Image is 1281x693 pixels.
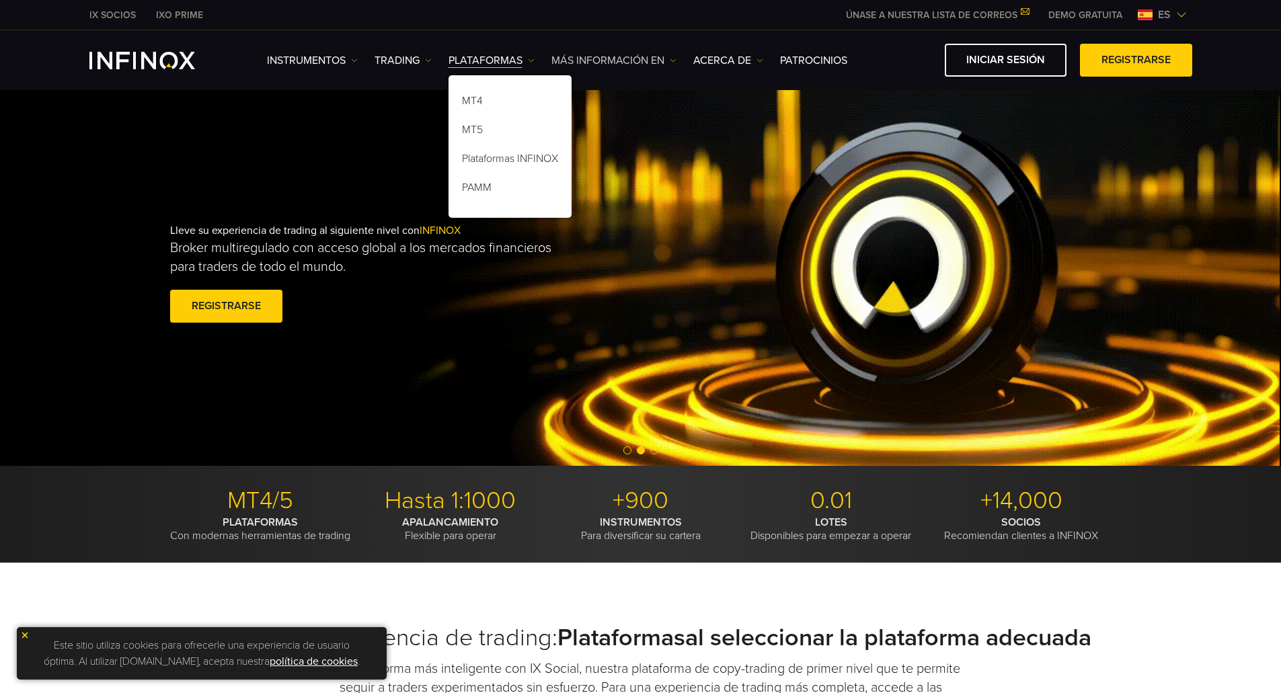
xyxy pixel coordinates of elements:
[449,147,572,175] a: Plataformas INFINOX
[1153,7,1176,23] span: es
[89,52,227,69] a: INFINOX Logo
[1001,516,1041,529] strong: SOCIOS
[449,52,535,69] a: PLATAFORMAS
[557,623,1091,652] strong: Plataformasal seleccionar la plataforma adecuada
[375,52,432,69] a: TRADING
[270,655,358,668] a: política de cookies
[170,290,282,323] a: Registrarse
[931,516,1112,542] p: Recomiendan clientes a INFINOX
[836,9,1038,21] a: ÚNASE A NUESTRA LISTA DE CORREOS
[780,52,847,69] a: Patrocinios
[1038,8,1132,22] a: INFINOX MENU
[551,486,731,516] p: +900
[449,89,572,118] a: MT4
[267,52,358,69] a: Instrumentos
[449,118,572,147] a: MT5
[945,44,1066,77] a: Iniciar sesión
[402,516,498,529] strong: APALANCAMIENTO
[420,224,461,237] span: INFINOX
[600,516,682,529] strong: INSTRUMENTOS
[551,52,676,69] a: Más información en
[170,239,570,276] p: Broker multiregulado con acceso global a los mercados financieros para traders de todo el mundo.
[170,516,350,542] p: Con modernas herramientas de trading
[1080,44,1192,77] a: Registrarse
[551,516,731,542] p: Para diversificar su cartera
[931,486,1112,516] p: +14,000
[223,516,298,529] strong: PLATAFORMAS
[693,52,763,69] a: ACERCA DE
[360,486,541,516] p: Hasta 1:1000
[650,446,658,454] span: Go to slide 3
[815,516,847,529] strong: LOTES
[20,630,30,640] img: yellow close icon
[449,175,572,204] a: PAMM
[24,634,380,673] p: Este sitio utiliza cookies para ofrecerle una experiencia de usuario óptima. Al utilizar [DOMAIN_...
[741,486,921,516] p: 0.01
[146,8,213,22] a: INFINOX
[741,516,921,542] p: Disponibles para empezar a operar
[170,486,350,516] p: MT4/5
[360,516,541,542] p: Flexible para operar
[170,202,669,348] div: Lleve su experiencia de trading al siguiente nivel con
[170,623,1112,653] h2: Potencie su experiencia de trading:
[79,8,146,22] a: INFINOX
[623,446,631,454] span: Go to slide 1
[637,446,645,454] span: Go to slide 2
